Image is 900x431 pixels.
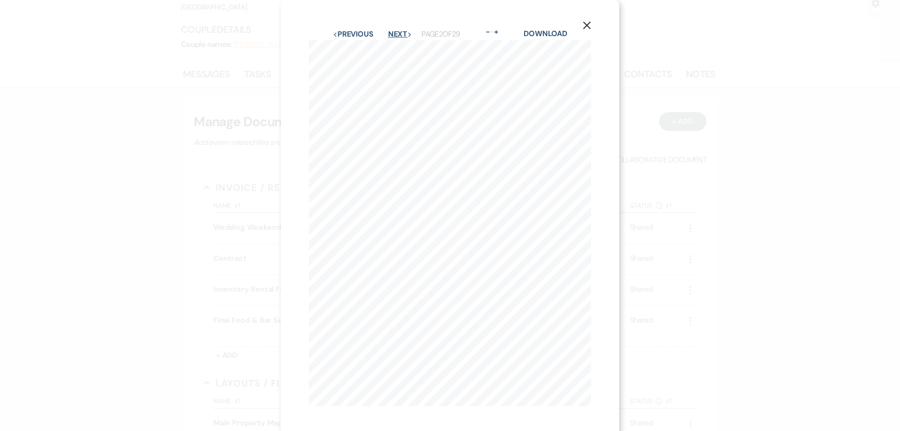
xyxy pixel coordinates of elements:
button: + [493,28,500,36]
button: - [484,28,491,36]
p: Page 2 of 29 [421,28,460,40]
button: Previous [333,30,374,38]
a: Download [524,29,567,38]
button: Next [388,30,412,38]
